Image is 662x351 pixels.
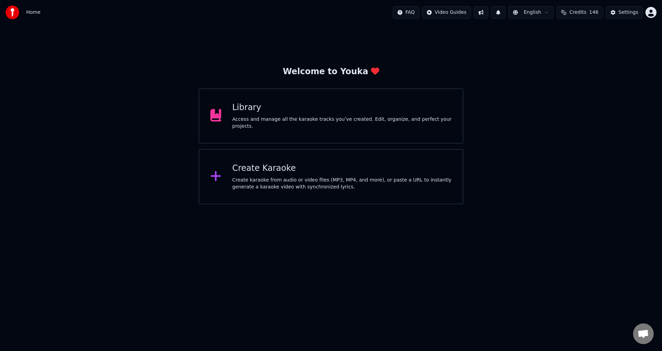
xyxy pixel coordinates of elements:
div: Create Karaoke [232,163,452,174]
nav: breadcrumb [26,9,40,16]
span: 146 [589,9,599,16]
img: youka [6,6,19,19]
div: Access and manage all the karaoke tracks you’ve created. Edit, organize, and perfect your projects. [232,116,452,130]
button: FAQ [393,6,419,19]
span: Credits [569,9,586,16]
span: Home [26,9,40,16]
button: Credits146 [556,6,603,19]
button: Video Guides [422,6,471,19]
div: Open chat [633,323,654,344]
div: Settings [619,9,638,16]
div: Library [232,102,452,113]
div: Create karaoke from audio or video files (MP3, MP4, and more), or paste a URL to instantly genera... [232,177,452,191]
div: Welcome to Youka [283,66,379,77]
button: Settings [606,6,643,19]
